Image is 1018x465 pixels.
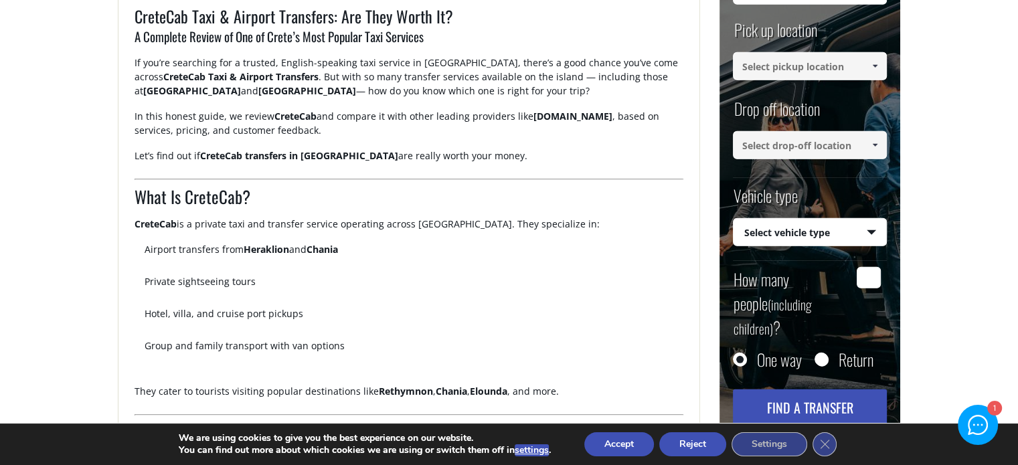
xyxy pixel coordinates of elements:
[733,131,887,159] input: Select drop-off location
[135,5,683,27] h1: CreteCab Taxi & Airport Transfers: Are They Worth It?
[135,384,683,409] p: They cater to tourists visiting popular destinations like , , , and more.
[733,183,797,217] label: Vehicle type
[145,274,683,300] p: Private sightseeing tours
[163,70,319,83] strong: CreteCab Taxi & Airport Transfers
[813,432,837,456] button: Close GDPR Cookie Banner
[379,385,433,397] strong: Rethymnon
[733,18,817,52] label: Pick up location
[515,444,549,456] button: settings
[258,84,356,97] strong: [GEOGRAPHIC_DATA]
[838,353,873,366] label: Return
[307,243,338,256] strong: Chania
[135,420,683,452] h2: Services Offered by CreteCab
[135,56,683,109] p: If you’re searching for a trusted, English-speaking taxi service in [GEOGRAPHIC_DATA], there’s a ...
[756,353,801,366] label: One way
[135,149,683,174] p: Let’s find out if are really worth your money.
[135,217,683,242] p: is a private taxi and transfer service operating across [GEOGRAPHIC_DATA]. They specialize in:
[533,110,612,122] strong: [DOMAIN_NAME]
[733,52,887,80] input: Select pickup location
[732,432,807,456] button: Settings
[145,306,683,332] p: Hotel, villa, and cruise port pickups
[864,52,886,80] a: Show All Items
[470,385,507,397] strong: Elounda
[135,217,177,230] strong: CreteCab
[659,432,726,456] button: Reject
[135,185,683,217] h2: What Is CreteCab?
[733,389,887,426] button: Find a transfer
[733,267,849,339] label: How many people ?
[864,131,886,159] a: Show All Items
[135,109,683,149] p: In this honest guide, we review and compare it with other leading providers like , based on servi...
[733,97,819,131] label: Drop off location
[179,444,551,456] p: You can find out more about which cookies we are using or switch them off in .
[135,27,683,56] h3: A Complete Review of One of Crete’s Most Popular Taxi Services
[734,219,886,247] span: Select vehicle type
[584,432,654,456] button: Accept
[436,385,467,397] strong: Chania
[145,339,683,364] p: Group and family transport with van options
[200,149,398,162] strong: CreteCab transfers in [GEOGRAPHIC_DATA]
[145,242,683,268] p: Airport transfers from and
[143,84,241,97] strong: [GEOGRAPHIC_DATA]
[179,432,551,444] p: We are using cookies to give you the best experience on our website.
[274,110,317,122] strong: CreteCab
[244,243,289,256] strong: Heraklion
[733,294,811,339] small: (including children)
[987,402,1001,416] div: 1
